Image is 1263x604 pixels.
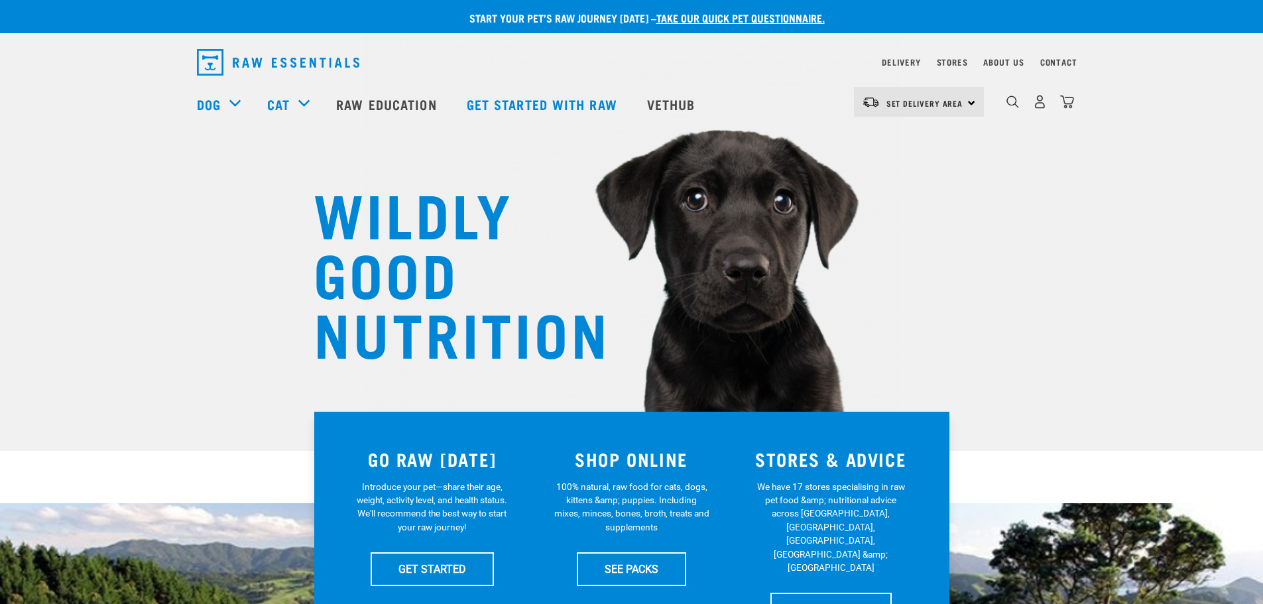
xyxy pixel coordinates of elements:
[453,78,634,131] a: Get started with Raw
[341,449,524,469] h3: GO RAW [DATE]
[656,15,825,21] a: take our quick pet questionnaire.
[1006,95,1019,108] img: home-icon-1@2x.png
[634,78,712,131] a: Vethub
[983,60,1024,64] a: About Us
[862,96,880,108] img: van-moving.png
[371,552,494,585] a: GET STARTED
[1060,95,1074,109] img: home-icon@2x.png
[882,60,920,64] a: Delivery
[323,78,453,131] a: Raw Education
[186,44,1077,81] nav: dropdown navigation
[739,449,923,469] h3: STORES & ADVICE
[577,552,686,585] a: SEE PACKS
[197,49,359,76] img: Raw Essentials Logo
[197,94,221,114] a: Dog
[354,480,510,534] p: Introduce your pet—share their age, weight, activity level, and health status. We'll recommend th...
[267,94,290,114] a: Cat
[937,60,968,64] a: Stores
[1040,60,1077,64] a: Contact
[554,480,709,534] p: 100% natural, raw food for cats, dogs, kittens &amp; puppies. Including mixes, minces, bones, bro...
[886,101,963,105] span: Set Delivery Area
[314,182,579,361] h1: WILDLY GOOD NUTRITION
[753,480,909,575] p: We have 17 stores specialising in raw pet food &amp; nutritional advice across [GEOGRAPHIC_DATA],...
[540,449,723,469] h3: SHOP ONLINE
[1033,95,1047,109] img: user.png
